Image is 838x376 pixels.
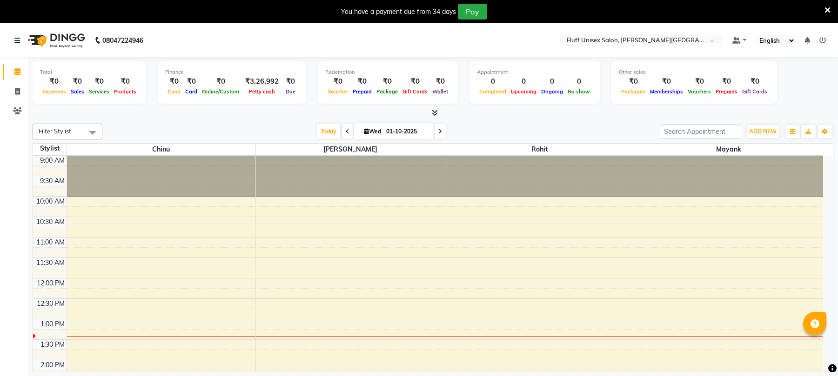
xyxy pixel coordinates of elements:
[445,144,634,155] span: Rohit
[35,299,67,309] div: 12:30 PM
[374,76,400,87] div: ₹0
[362,128,383,135] span: Wed
[24,27,87,53] img: logo
[685,76,713,87] div: ₹0
[325,68,450,76] div: Redemption
[34,237,67,247] div: 11:00 AM
[325,76,350,87] div: ₹0
[400,88,430,95] span: Gift Cards
[458,4,487,20] button: Pay
[38,176,67,186] div: 9:30 AM
[102,27,143,53] b: 08047224946
[477,76,509,87] div: 0
[200,76,241,87] div: ₹0
[619,88,648,95] span: Packages
[740,88,770,95] span: Gift Cards
[39,127,71,135] span: Filter Stylist
[40,68,139,76] div: Total
[40,76,68,87] div: ₹0
[200,88,241,95] span: Online/Custom
[325,88,350,95] span: Voucher
[33,144,67,153] div: Stylist
[509,76,539,87] div: 0
[39,340,67,350] div: 1:30 PM
[660,124,741,139] input: Search Appointment
[283,88,298,95] span: Due
[247,88,277,95] span: Petty cash
[183,76,200,87] div: ₹0
[68,76,87,87] div: ₹0
[39,360,67,370] div: 2:00 PM
[39,319,67,329] div: 1:00 PM
[87,76,112,87] div: ₹0
[165,88,183,95] span: Cash
[685,88,713,95] span: Vouchers
[341,7,456,17] div: You have a payment due from 34 days
[539,76,565,87] div: 0
[565,88,592,95] span: No show
[374,88,400,95] span: Package
[68,88,87,95] span: Sales
[749,128,777,135] span: ADD NEW
[477,68,592,76] div: Appointment
[87,88,112,95] span: Services
[539,88,565,95] span: Ongoing
[400,76,430,87] div: ₹0
[477,88,509,95] span: Completed
[565,76,592,87] div: 0
[634,144,823,155] span: Mayank
[34,258,67,268] div: 11:30 AM
[40,88,68,95] span: Expenses
[34,197,67,206] div: 10:00 AM
[740,76,770,87] div: ₹0
[430,76,450,87] div: ₹0
[713,76,740,87] div: ₹0
[619,76,648,87] div: ₹0
[165,76,183,87] div: ₹0
[282,76,299,87] div: ₹0
[34,217,67,227] div: 10:30 AM
[35,278,67,288] div: 12:00 PM
[112,76,139,87] div: ₹0
[350,88,374,95] span: Prepaid
[383,125,430,139] input: 2025-10-01
[317,124,340,139] span: Today
[350,76,374,87] div: ₹0
[67,144,256,155] span: Chinu
[799,339,829,367] iframe: chat widget
[165,68,299,76] div: Finance
[241,76,282,87] div: ₹3,26,992
[112,88,139,95] span: Products
[183,88,200,95] span: Card
[38,156,67,165] div: 9:00 AM
[256,144,445,155] span: [PERSON_NAME]
[713,88,740,95] span: Prepaids
[619,68,770,76] div: Other sales
[648,88,685,95] span: Memberships
[648,76,685,87] div: ₹0
[747,125,779,138] button: ADD NEW
[509,88,539,95] span: Upcoming
[430,88,450,95] span: Wallet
